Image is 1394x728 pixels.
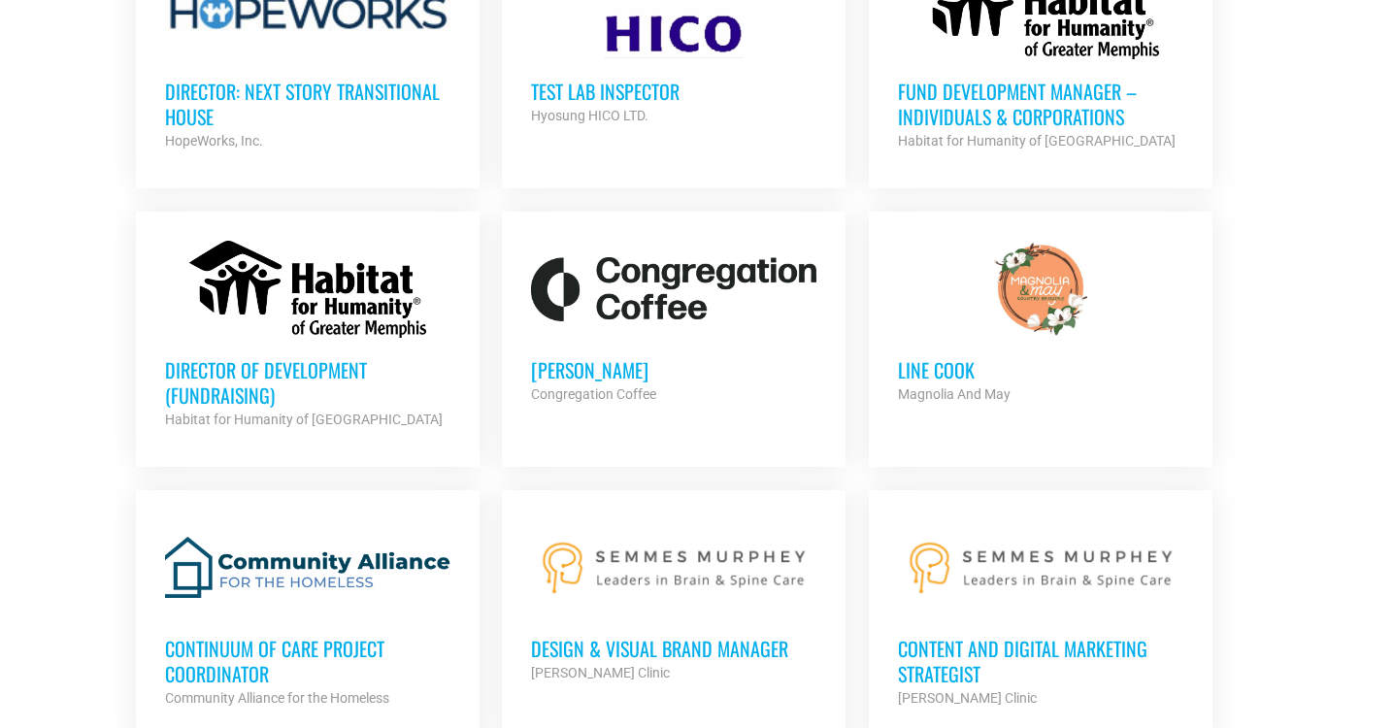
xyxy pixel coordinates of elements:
[898,636,1183,686] h3: Content and Digital Marketing Strategist
[165,412,443,427] strong: Habitat for Humanity of [GEOGRAPHIC_DATA]
[531,357,816,382] h3: [PERSON_NAME]
[869,212,1212,435] a: Line cook Magnolia And May
[502,490,846,713] a: Design & Visual Brand Manager [PERSON_NAME] Clinic
[898,386,1011,402] strong: Magnolia And May
[165,690,389,706] strong: Community Alliance for the Homeless
[531,79,816,104] h3: Test Lab Inspector
[531,636,816,661] h3: Design & Visual Brand Manager
[136,212,480,460] a: Director of Development (Fundraising) Habitat for Humanity of [GEOGRAPHIC_DATA]
[502,212,846,435] a: [PERSON_NAME] Congregation Coffee
[531,665,670,680] strong: [PERSON_NAME] Clinic
[165,636,450,686] h3: Continuum of Care Project Coordinator
[898,690,1037,706] strong: [PERSON_NAME] Clinic
[165,357,450,408] h3: Director of Development (Fundraising)
[531,108,648,123] strong: Hyosung HICO LTD.
[898,79,1183,129] h3: Fund Development Manager – Individuals & Corporations
[898,133,1176,149] strong: Habitat for Humanity of [GEOGRAPHIC_DATA]
[898,357,1183,382] h3: Line cook
[531,386,656,402] strong: Congregation Coffee
[165,133,263,149] strong: HopeWorks, Inc.
[165,79,450,129] h3: Director: Next Story Transitional House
